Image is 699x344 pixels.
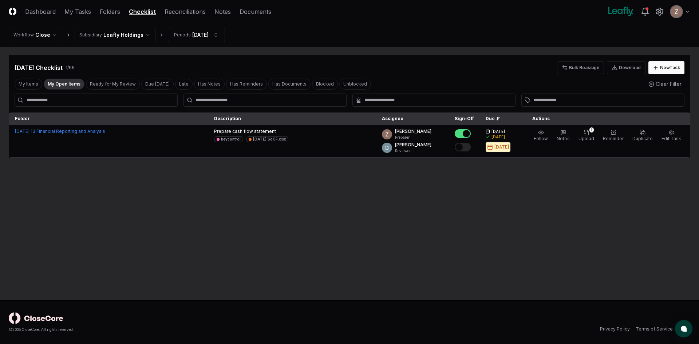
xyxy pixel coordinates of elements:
button: Late [175,79,193,90]
span: Duplicate [632,136,653,141]
img: ACg8ocKnDsamp5-SE65NkOhq35AnOBarAXdzXQ03o9g231ijNgHgyA=s96-c [671,6,682,17]
div: 1 / 66 [66,64,75,71]
button: My Items [15,79,42,90]
button: Edit Task [660,128,683,143]
img: Leafly logo [607,6,635,17]
div: Actions [526,115,684,122]
button: Mark complete [455,143,471,151]
button: Reminder [601,128,625,143]
a: My Tasks [64,7,91,16]
div: Workflow [13,32,34,38]
button: 1Upload [577,128,596,143]
button: Mark complete [455,129,471,138]
a: Dashboard [25,7,56,16]
button: Periods[DATE] [168,28,225,42]
th: Assignee [376,112,449,125]
div: Periods [174,32,191,38]
button: NewTask [648,61,684,74]
button: My Open Items [44,79,84,90]
button: Unblocked [339,79,371,90]
button: Clear Filter [645,77,684,91]
div: keycontrol [221,137,241,142]
img: ACg8ocLeIi4Jlns6Fsr4lO0wQ1XJrFQvF4yUjbLrd1AsCAOmrfa1KQ=s96-c [382,143,392,153]
img: logo [9,312,63,324]
button: Has Documents [268,79,311,90]
th: Folder [9,112,209,125]
span: [DATE] : [15,128,31,134]
button: Due Today [141,79,174,90]
div: Due [486,115,515,122]
button: Notes [555,128,571,143]
span: Edit Task [662,136,681,141]
a: Notes [214,7,231,16]
p: [PERSON_NAME] [395,142,431,148]
button: Has Notes [194,79,225,90]
div: [DATE] [491,134,505,140]
button: atlas-launcher [675,320,692,337]
a: Reconciliations [165,7,206,16]
div: New Task [660,64,680,71]
a: Terms of Service [636,326,673,332]
a: [DATE] SoCF.xlsx [246,136,288,142]
button: Has Reminders [226,79,267,90]
p: [PERSON_NAME] [395,128,431,135]
span: Upload [578,136,594,141]
span: Reminder [603,136,624,141]
a: Folders [100,7,120,16]
a: Privacy Policy [600,326,630,332]
nav: breadcrumb [9,28,225,42]
span: Notes [557,136,570,141]
a: Documents [240,7,271,16]
span: [DATE] [491,129,505,134]
button: Ready for My Review [86,79,140,90]
a: [DATE]:13 Financial Reporting and Analysis [15,128,105,134]
div: © 2025 CloseCore. All rights reserved. [9,327,349,332]
th: Description [208,112,376,125]
img: ACg8ocKnDsamp5-SE65NkOhq35AnOBarAXdzXQ03o9g231ijNgHgyA=s96-c [382,129,392,139]
p: Reviewer [395,148,431,154]
img: Logo [9,8,16,15]
p: Preparer [395,135,431,140]
button: Blocked [312,79,338,90]
span: Follow [534,136,548,141]
div: [DATE] SoCF.xlsx [253,137,286,142]
button: Duplicate [631,128,654,143]
button: Bulk Reassign [557,61,604,74]
button: Download [607,61,645,74]
div: 1 [589,127,594,133]
div: [DATE] Checklist [15,63,63,72]
p: Prepare cash flow statement [214,128,288,135]
div: [DATE] [192,31,209,39]
button: Follow [532,128,549,143]
div: [DATE] [494,144,509,150]
a: Checklist [129,7,156,16]
div: Subsidiary [79,32,102,38]
th: Sign-Off [449,112,480,125]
